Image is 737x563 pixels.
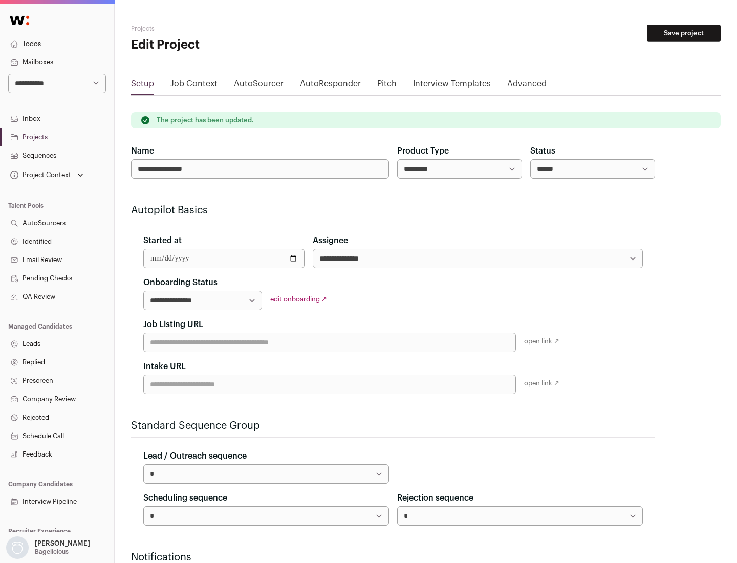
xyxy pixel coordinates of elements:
button: Open dropdown [8,168,85,182]
label: Onboarding Status [143,276,218,289]
p: [PERSON_NAME] [35,539,90,548]
img: nopic.png [6,536,29,559]
a: Pitch [377,78,397,94]
label: Scheduling sequence [143,492,227,504]
button: Open dropdown [4,536,92,559]
label: Assignee [313,234,348,247]
label: Job Listing URL [143,318,203,331]
a: AutoResponder [300,78,361,94]
h1: Edit Project [131,37,328,53]
a: edit onboarding ↗ [270,296,327,302]
label: Name [131,145,154,157]
label: Intake URL [143,360,186,373]
label: Status [530,145,555,157]
h2: Standard Sequence Group [131,419,655,433]
p: The project has been updated. [157,116,254,124]
button: Save project [647,25,721,42]
label: Rejection sequence [397,492,473,504]
img: Wellfound [4,10,35,31]
h2: Projects [131,25,328,33]
div: Project Context [8,171,71,179]
label: Product Type [397,145,449,157]
label: Lead / Outreach sequence [143,450,247,462]
a: Interview Templates [413,78,491,94]
a: AutoSourcer [234,78,284,94]
a: Setup [131,78,154,94]
a: Advanced [507,78,547,94]
label: Started at [143,234,182,247]
p: Bagelicious [35,548,69,556]
h2: Autopilot Basics [131,203,655,218]
a: Job Context [170,78,218,94]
